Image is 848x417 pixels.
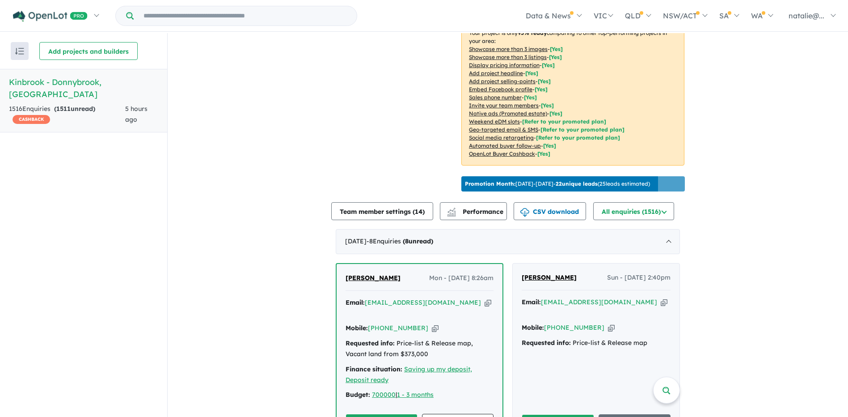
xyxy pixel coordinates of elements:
[447,208,456,213] img: line-chart.svg
[541,102,554,109] span: [ Yes ]
[789,11,824,20] span: natalie@...
[56,105,71,113] span: 1511
[397,391,434,399] a: 1 - 3 months
[661,298,667,307] button: Copy
[13,115,50,124] span: CASHBACK
[608,323,615,332] button: Copy
[448,208,503,216] span: Performance
[550,46,563,52] span: [ Yes ]
[469,54,547,60] u: Showcase more than 3 listings
[346,298,365,306] strong: Email:
[469,86,532,93] u: Embed Facebook profile
[542,62,555,68] span: [ Yes ]
[469,94,522,101] u: Sales phone number
[429,273,494,284] span: Mon - [DATE] 8:26am
[522,339,571,347] strong: Requested info:
[367,237,433,245] span: - 8 Enquir ies
[125,105,148,123] span: 5 hours ago
[469,62,540,68] u: Display pricing information
[346,274,401,282] span: [PERSON_NAME]
[365,298,481,306] a: [EMAIL_ADDRESS][DOMAIN_NAME]
[544,323,604,332] a: [PHONE_NUMBER]
[405,237,409,245] span: 8
[368,324,428,332] a: [PHONE_NUMBER]
[461,21,684,166] p: Your project is only comparing to other top-performing projects in your area: - - - - - - - - - -...
[469,134,534,141] u: Social media retargeting
[346,273,401,284] a: [PERSON_NAME]
[549,54,562,60] span: [ Yes ]
[522,338,671,349] div: Price-list & Release map
[525,70,538,77] span: [ Yes ]
[15,48,24,55] img: sort.svg
[469,46,548,52] u: Showcase more than 3 images
[522,272,577,283] a: [PERSON_NAME]
[331,202,433,220] button: Team member settings (14)
[346,338,494,360] div: Price-list & Release map, Vacant land from $373,000
[346,391,370,399] strong: Budget:
[469,118,520,125] u: Weekend eDM slots
[9,104,125,125] div: 1516 Enquir ies
[607,272,671,283] span: Sun - [DATE] 2:40pm
[9,76,158,100] h5: Kinbrook - Donnybrook , [GEOGRAPHIC_DATA]
[522,298,541,306] strong: Email:
[39,42,138,60] button: Add projects and builders
[536,134,620,141] span: [Refer to your promoted plan]
[538,78,551,85] span: [ Yes ]
[447,211,456,217] img: bar-chart.svg
[520,208,529,217] img: download icon
[469,78,536,85] u: Add project selling-points
[522,273,577,281] span: [PERSON_NAME]
[514,202,586,220] button: CSV download
[346,390,494,400] div: |
[522,323,544,332] strong: Mobile:
[465,180,515,187] b: Promotion Month:
[543,142,556,149] span: [Yes]
[465,180,650,188] p: [DATE] - [DATE] - ( 25 leads estimated)
[13,11,88,22] img: Openlot PRO Logo White
[541,298,657,306] a: [EMAIL_ADDRESS][DOMAIN_NAME]
[346,365,402,373] strong: Finance situation:
[469,102,539,109] u: Invite your team members
[522,118,606,125] span: [Refer to your promoted plan]
[549,110,562,117] span: [Yes]
[469,70,523,77] u: Add project headline
[415,208,422,216] span: 14
[54,105,95,113] strong: ( unread)
[372,391,396,399] a: 700000
[403,237,433,245] strong: ( unread)
[556,180,598,187] b: 22 unique leads
[518,30,547,36] b: 95 % ready
[469,126,538,133] u: Geo-targeted email & SMS
[469,150,535,157] u: OpenLot Buyer Cashback
[135,6,355,26] input: Try estate name, suburb, builder or developer
[432,323,439,333] button: Copy
[336,229,680,254] div: [DATE]
[346,339,395,347] strong: Requested info:
[440,202,507,220] button: Performance
[537,150,550,157] span: [Yes]
[535,86,548,93] span: [ Yes ]
[469,110,547,117] u: Native ads (Promoted estate)
[346,324,368,332] strong: Mobile:
[485,298,491,307] button: Copy
[540,126,624,133] span: [Refer to your promoted plan]
[593,202,674,220] button: All enquiries (1516)
[469,142,541,149] u: Automated buyer follow-up
[346,365,472,384] a: Saving up my deposit, Deposit ready
[524,94,537,101] span: [ Yes ]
